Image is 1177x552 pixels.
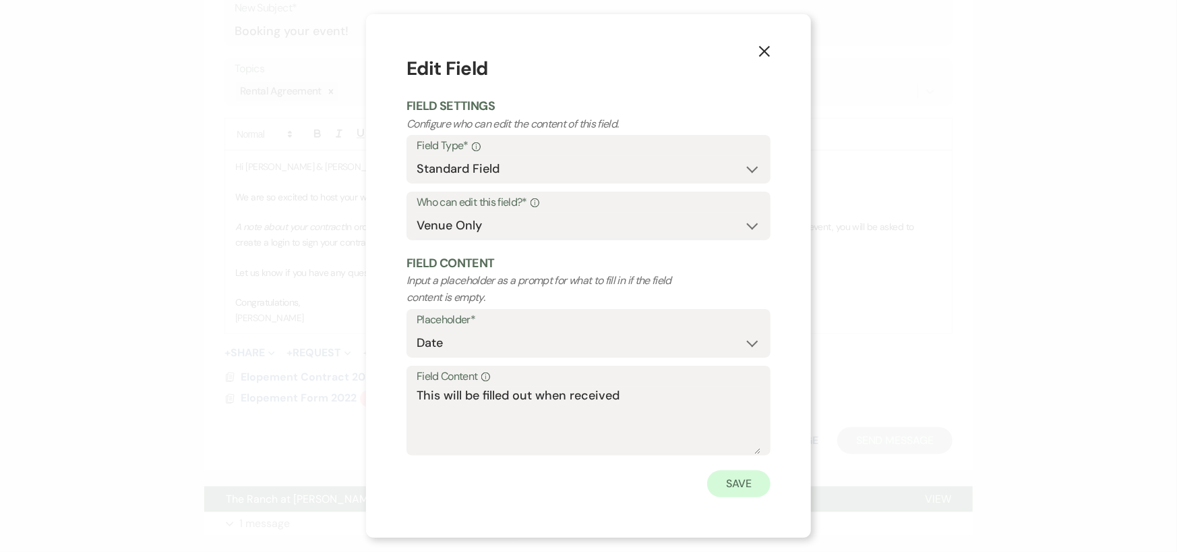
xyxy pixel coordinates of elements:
label: Field Type* [417,136,760,156]
label: Placeholder* [417,310,760,330]
p: Input a placeholder as a prompt for what to fill in if the field content is empty. [406,272,698,306]
h1: Edit Field [406,55,771,83]
p: Configure who can edit the content of this field. [406,115,698,133]
label: Who can edit this field?* [417,193,760,213]
textarea: This will be filled out when received [417,387,760,454]
h2: Field Settings [406,98,771,115]
h2: Field Content [406,255,771,272]
label: Field Content [417,367,760,387]
button: Save [707,470,771,497]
